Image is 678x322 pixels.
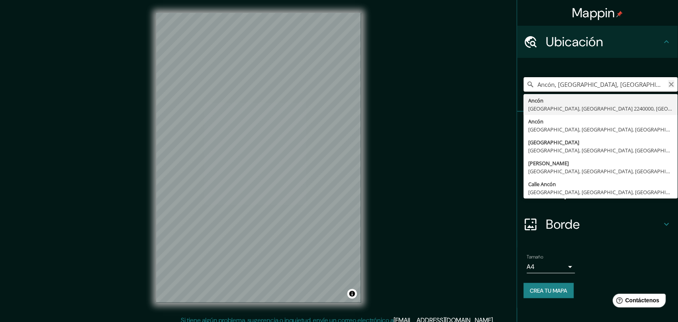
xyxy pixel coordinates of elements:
[527,260,575,273] div: A4
[517,144,678,176] div: Estilo
[529,97,544,104] font: Ancón
[527,254,543,260] font: Tamaño
[530,287,568,294] font: Crea tu mapa
[517,112,678,144] div: Patas
[529,160,569,167] font: [PERSON_NAME]
[156,13,361,303] canvas: Mapa
[546,216,580,233] font: Borde
[347,289,357,299] button: Activar o desactivar atribución
[529,118,544,125] font: Ancón
[617,11,623,17] img: pin-icon.png
[524,283,574,298] button: Crea tu mapa
[529,180,556,188] font: Calle Ancón
[517,208,678,240] div: Borde
[546,33,603,50] font: Ubicación
[529,139,580,146] font: [GEOGRAPHIC_DATA]
[668,80,675,88] button: Claro
[572,4,615,21] font: Mappin
[607,291,669,313] iframe: Lanzador de widgets de ayuda
[517,26,678,58] div: Ubicación
[527,263,535,271] font: A4
[517,176,678,208] div: Disposición
[524,77,678,92] input: Elige tu ciudad o zona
